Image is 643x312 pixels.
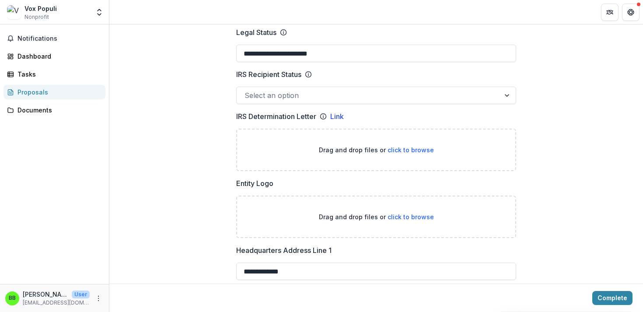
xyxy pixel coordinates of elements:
[17,88,98,97] div: Proposals
[3,103,105,117] a: Documents
[319,145,434,154] p: Drag and drop files or
[24,4,57,13] div: Vox Populi
[17,105,98,115] div: Documents
[23,299,90,307] p: [EMAIL_ADDRESS][DOMAIN_NAME]
[3,85,105,99] a: Proposals
[7,5,21,19] img: Vox Populi
[236,111,316,122] p: IRS Determination Letter
[93,4,105,21] button: Open entity switcher
[622,4,640,21] button: Get Help
[3,49,105,63] a: Dashboard
[3,67,105,81] a: Tasks
[236,178,273,189] p: Entity Logo
[236,69,301,80] p: IRS Recipient Status
[388,146,434,154] span: click to browse
[93,293,104,304] button: More
[3,32,105,46] button: Notifications
[236,245,332,256] p: Headquarters Address Line 1
[72,291,90,298] p: User
[592,291,633,305] button: Complete
[236,27,276,38] p: Legal Status
[388,213,434,221] span: click to browse
[23,290,68,299] p: [PERSON_NAME]
[24,13,49,21] span: Nonprofit
[601,4,619,21] button: Partners
[17,52,98,61] div: Dashboard
[17,35,102,42] span: Notifications
[330,111,344,122] a: Link
[319,212,434,221] p: Drag and drop files or
[9,295,16,301] div: Blanche Brown
[17,70,98,79] div: Tasks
